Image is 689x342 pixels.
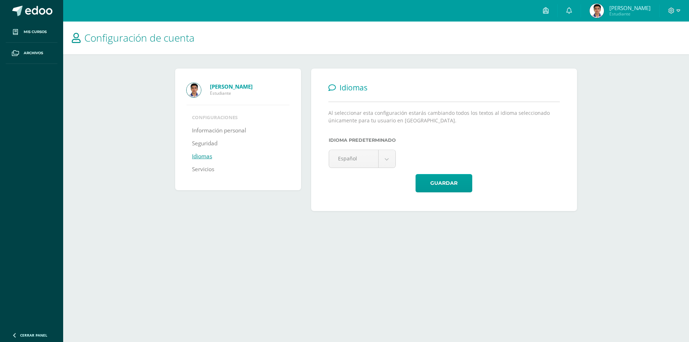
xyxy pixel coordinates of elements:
[84,31,194,44] span: Configuración de cuenta
[187,83,201,97] img: Profile picture of Luis Mario Recinos Sánchez
[6,22,57,43] a: Mis cursos
[590,4,604,18] img: ad77e3f9df94358eacc2c987ab8775bb.png
[210,83,253,90] strong: [PERSON_NAME]
[210,90,290,96] span: Estudiante
[416,174,472,192] button: Guardar
[329,137,396,143] label: IDIOMA PREDETERMINADO
[192,150,212,163] a: Idiomas
[328,109,560,124] p: Al seleccionar esta configuración estarás cambiando todos los textos al idioma seleccionado única...
[192,163,214,176] a: Servicios
[339,83,367,93] span: Idiomas
[20,333,47,338] span: Cerrar panel
[192,114,284,121] li: Configuraciones
[609,11,651,17] span: Estudiante
[338,150,369,167] span: Español
[6,43,57,64] a: Archivos
[192,124,246,137] a: Información personal
[329,150,395,168] a: Español
[210,83,290,90] a: [PERSON_NAME]
[609,4,651,11] span: [PERSON_NAME]
[24,50,43,56] span: Archivos
[192,137,217,150] a: Seguridad
[24,29,47,35] span: Mis cursos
